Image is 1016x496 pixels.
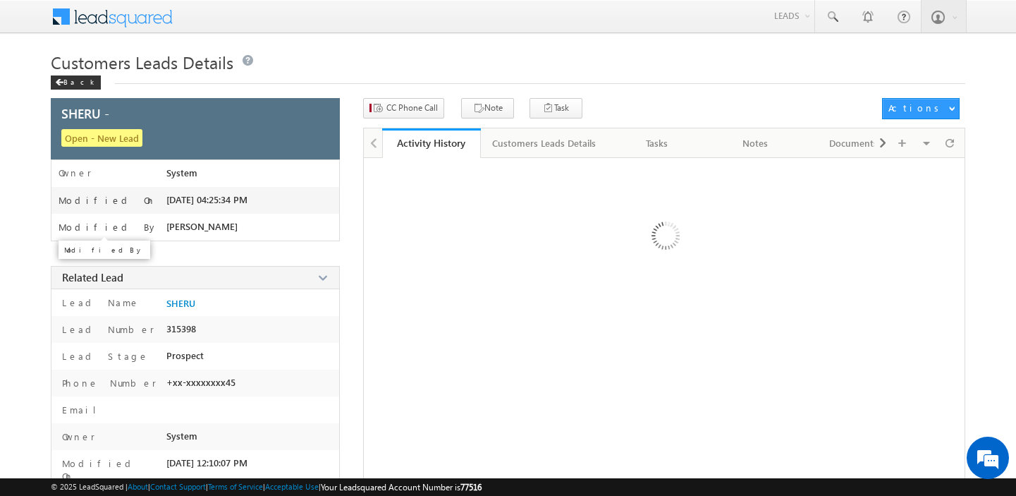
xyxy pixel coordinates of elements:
span: Related Lead [62,270,123,284]
span: Prospect [166,350,204,361]
button: CC Phone Call [363,98,444,119]
img: Loading ... [592,165,737,311]
button: Task [530,98,582,119]
a: Tasks [608,128,707,158]
a: Contact Support [150,482,206,491]
div: Back [51,75,101,90]
a: Notes [706,128,805,158]
span: [DATE] 12:10:07 PM [166,457,247,468]
a: About [128,482,148,491]
span: 77516 [460,482,482,492]
label: Owner [59,430,95,443]
a: SHERU [166,298,195,309]
button: Note [461,98,514,119]
span: Your Leadsquared Account Number is [321,482,482,492]
span: 315398 [166,323,196,334]
div: Actions [888,102,944,114]
span: © 2025 LeadSquared | | | | | [51,480,482,494]
a: Acceptable Use [265,482,319,491]
div: Customers Leads Details [492,135,596,152]
div: Notes [718,135,792,152]
label: Phone Number [59,377,157,389]
label: Modified On [59,457,159,483]
span: Open - New Lead [61,129,142,147]
span: [DATE] 04:25:34 PM [166,194,247,205]
a: Documents [805,128,904,158]
span: System [166,167,197,179]
label: Lead Name [59,296,140,309]
label: Modified By [59,222,158,233]
a: Customers Leads Details [481,128,608,158]
label: Lead Stage [59,350,149,363]
span: System [166,430,197,442]
span: SHERU - [61,107,109,120]
span: Customers Leads Details [51,51,233,73]
a: Terms of Service [208,482,263,491]
label: Owner [59,167,92,179]
button: Actions [882,98,960,119]
label: Lead Number [59,323,154,336]
label: Email [59,404,107,416]
div: Documents [816,135,891,152]
span: [PERSON_NAME] [166,221,238,232]
p: Modified By [64,245,145,255]
label: Modified On [59,195,156,206]
div: Activity History [393,136,470,150]
span: +xx-xxxxxxxx45 [166,377,235,388]
div: Tasks [620,135,694,152]
span: CC Phone Call [386,102,438,114]
a: Activity History [382,128,481,158]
